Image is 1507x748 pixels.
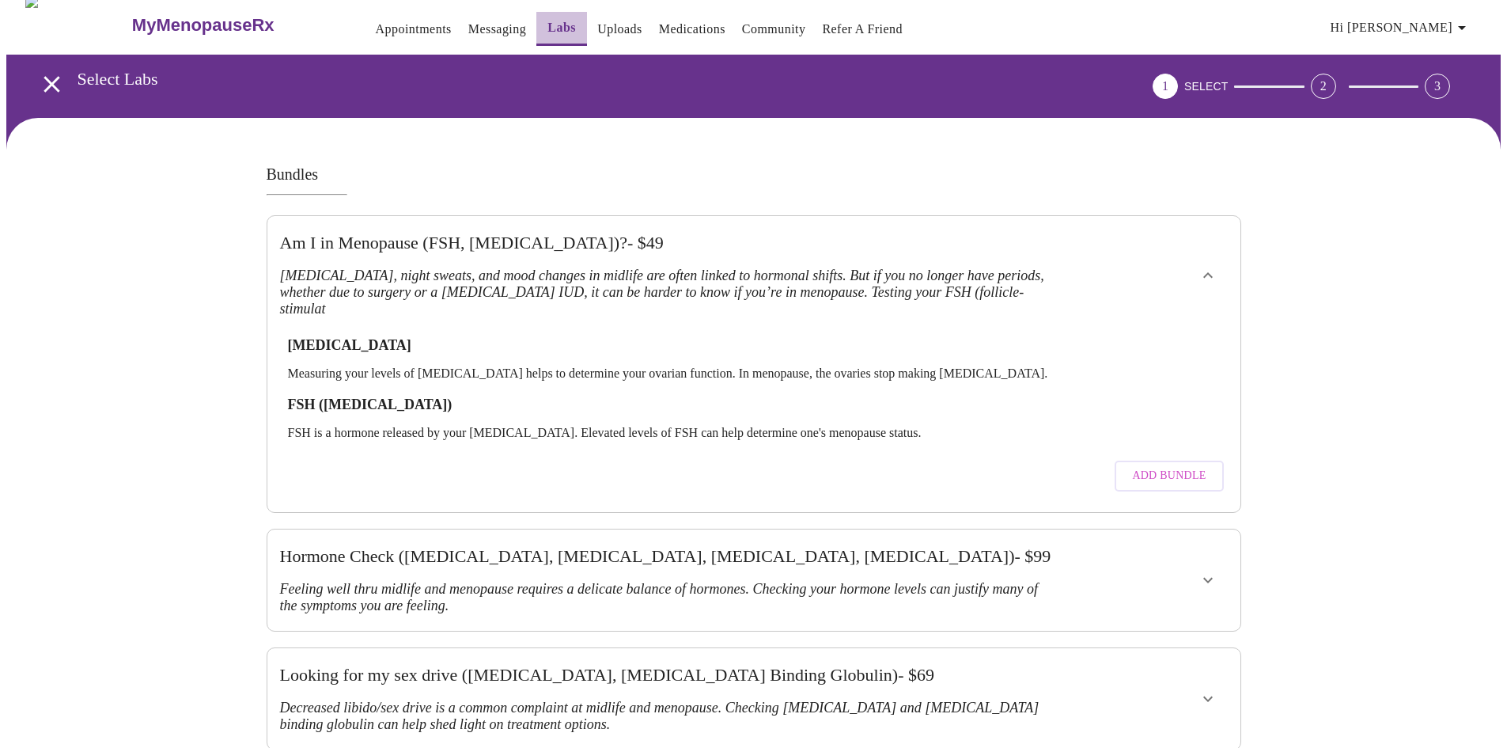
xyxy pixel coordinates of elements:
[1184,80,1228,93] span: SELECT
[1115,461,1223,492] button: Add Bundle
[1189,680,1227,718] button: show more
[653,13,732,45] button: Medications
[288,366,1220,381] p: Measuring your levels of [MEDICAL_DATA] helps to determine your ovarian function. In menopause, t...
[28,61,75,108] button: open drawer
[1311,74,1336,99] div: 2
[822,18,903,40] a: Refer a Friend
[280,546,1055,567] h3: Hormone Check ([MEDICAL_DATA], [MEDICAL_DATA], [MEDICAL_DATA], [MEDICAL_DATA]) - $ 99
[736,13,812,45] button: Community
[1425,74,1450,99] div: 3
[1331,17,1471,39] span: Hi [PERSON_NAME]
[816,13,909,45] button: Refer a Friend
[288,397,1220,413] h3: FSH ([MEDICAL_DATA])
[742,18,806,40] a: Community
[591,13,649,45] button: Uploads
[280,581,1055,614] h3: Feeling well thru midlife and menopause requires a delicate balance of hormones. Checking your ho...
[288,337,1220,354] h3: [MEDICAL_DATA]
[280,700,1055,733] h3: Decreased libido/sex drive is a common complaint at midlife and menopause. Checking [MEDICAL_DATA...
[280,665,1055,685] h3: Looking for my sex drive ([MEDICAL_DATA], [MEDICAL_DATA] Binding Globulin) - $ 69
[1324,12,1478,44] button: Hi [PERSON_NAME]
[369,13,458,45] button: Appointments
[267,165,1241,184] h3: Bundles
[468,18,526,40] a: Messaging
[1189,561,1227,599] button: show more
[1189,256,1227,294] button: show more
[288,426,1220,440] p: FSH is a hormone released by your [MEDICAL_DATA]. Elevated levels of FSH can help determine one's...
[597,18,642,40] a: Uploads
[78,69,1065,89] h3: Select Labs
[547,17,576,39] a: Labs
[536,12,587,46] button: Labs
[1132,466,1206,486] span: Add Bundle
[659,18,725,40] a: Medications
[280,268,1055,317] h3: [MEDICAL_DATA], night sweats, and mood changes in midlife are often linked to hormonal shifts. Bu...
[132,15,275,36] h3: MyMenopauseRx
[1153,74,1178,99] div: 1
[462,13,532,45] button: Messaging
[280,233,1055,253] h3: Am I in Menopause (FSH, [MEDICAL_DATA])? - $ 49
[376,18,452,40] a: Appointments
